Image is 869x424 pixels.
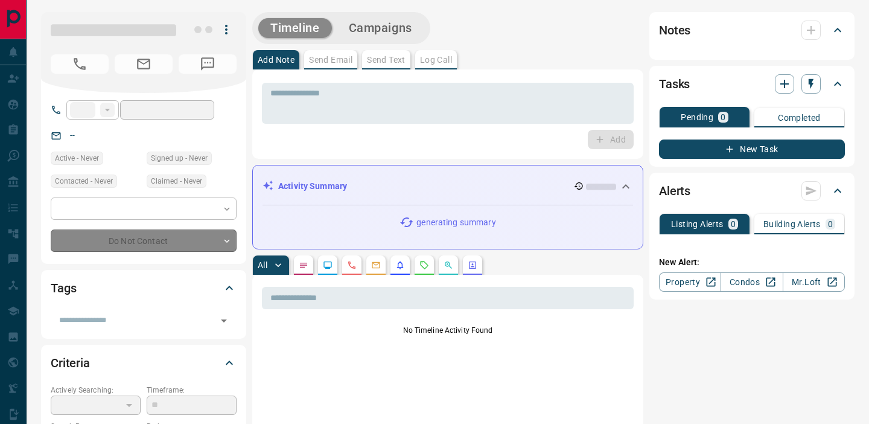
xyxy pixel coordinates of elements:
svg: Calls [347,260,357,270]
div: Notes [659,16,845,45]
span: No Number [51,54,109,74]
div: Tasks [659,69,845,98]
div: Criteria [51,349,237,377]
p: Building Alerts [763,220,821,228]
span: Signed up - Never [151,152,208,164]
p: 0 [828,220,833,228]
button: New Task [659,140,845,159]
a: -- [70,130,75,140]
span: No Number [179,54,237,74]
span: Contacted - Never [55,175,113,187]
span: Active - Never [55,152,99,164]
p: Listing Alerts [671,220,724,228]
p: 0 [721,113,725,121]
button: Open [215,312,232,329]
svg: Requests [419,260,429,270]
svg: Lead Browsing Activity [323,260,333,270]
h2: Tags [51,278,76,298]
h2: Tasks [659,74,690,94]
p: All [258,261,267,269]
a: Condos [721,272,783,292]
div: Do Not Contact [51,230,237,252]
p: Completed [778,114,821,122]
svg: Emails [371,260,381,270]
div: Activity Summary [263,175,633,198]
h2: Criteria [51,353,90,373]
div: Tags [51,274,237,303]
p: Add Note [258,56,294,64]
h2: Notes [659,21,690,40]
p: generating summary [416,216,495,229]
button: Campaigns [337,18,424,38]
svg: Opportunities [444,260,453,270]
h2: Alerts [659,181,690,201]
p: Activity Summary [278,180,347,193]
svg: Agent Actions [468,260,477,270]
svg: Notes [299,260,308,270]
svg: Listing Alerts [395,260,405,270]
span: Claimed - Never [151,175,202,187]
p: Actively Searching: [51,385,141,396]
p: No Timeline Activity Found [262,325,634,336]
button: Timeline [258,18,332,38]
p: Pending [681,113,713,121]
a: Mr.Loft [783,272,845,292]
p: Timeframe: [147,385,237,396]
span: No Email [115,54,173,74]
div: Alerts [659,176,845,205]
p: New Alert: [659,256,845,269]
a: Property [659,272,721,292]
p: 0 [731,220,736,228]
